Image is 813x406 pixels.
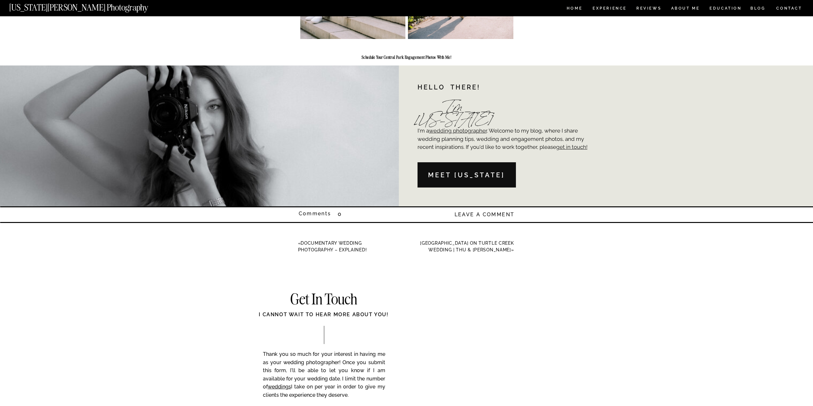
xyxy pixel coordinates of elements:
[443,211,515,218] a: LEAVE A COMMENT
[593,6,626,12] a: Experience
[338,210,364,219] div: 0
[268,384,291,390] a: weddings
[300,67,513,81] p: Are you considering having Central Park engagement pictures made? This is my favorite place to ph...
[415,103,494,116] h2: I'm [US_STATE]
[418,127,592,162] p: I'm a . Welcome to my blog, where I share wedding planning tips, wedding and engagement photos, a...
[362,55,451,60] strong: Schedule Your Central Park Engagement Photos With Me!
[636,6,660,12] a: REVIEWS
[418,84,583,92] h1: Hello there!
[420,241,514,252] a: [GEOGRAPHIC_DATA] on Turtle Creek Wedding | Thu & [PERSON_NAME]
[565,6,584,12] a: HOME
[298,240,394,253] h3: «
[420,170,513,180] a: Meet [US_STATE]
[9,3,170,9] a: [US_STATE][PERSON_NAME] Photography
[234,311,414,326] div: I cannot wait to hear more about you!
[299,211,367,218] a: Comments
[429,127,487,134] a: wedding photographer
[556,144,587,150] a: get in touch!
[709,6,742,12] a: EDUCATION
[671,6,700,12] a: ABOUT ME
[750,6,766,12] a: BLOG
[418,240,514,253] h3: »
[298,241,367,252] a: Documentary Wedding Photography – Explained!
[260,292,388,308] h2: Get In Touch
[776,5,802,12] a: CONTACT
